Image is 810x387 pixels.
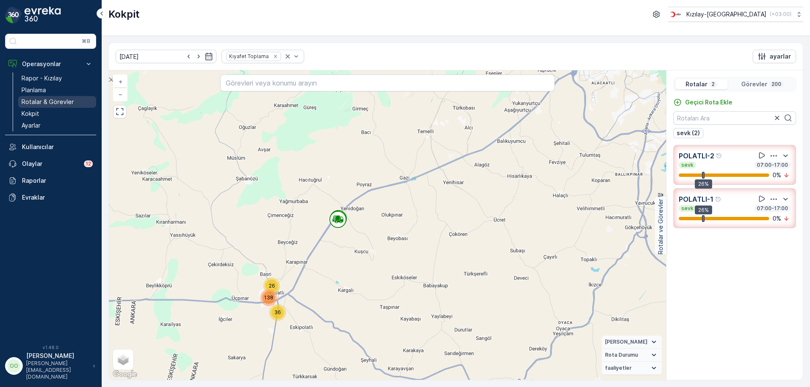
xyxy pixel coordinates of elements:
span: 36 [274,309,281,315]
a: Kullanıcılar [5,139,96,155]
p: POLATLI-1 [679,194,713,204]
p: Operasyonlar [22,60,79,68]
p: sevk [680,205,694,212]
p: 2 [711,81,715,88]
button: ayarlar [753,50,796,63]
span: [PERSON_NAME] [605,339,648,345]
div: 26% [695,179,712,189]
p: Raporlar [22,176,93,185]
p: 12 [86,160,91,167]
p: Görevler [741,80,767,88]
p: Rotalar & Görevler [22,98,74,106]
input: Rotaları Ara [673,111,796,125]
button: Kızılay-[GEOGRAPHIC_DATA](+03:00) [668,7,803,22]
img: logo_dark-DEwI_e13.png [24,7,61,24]
a: Raporlar [5,172,96,189]
img: Google [111,369,139,380]
a: Geçici Rota Ekle [673,98,732,107]
p: Geçici Rota Ekle [685,98,732,107]
div: 138 [260,289,277,306]
span: faaliyetler [605,365,632,371]
span: − [119,91,123,98]
a: Rotalar & Görevler [18,96,96,108]
span: + [119,78,122,85]
a: Layers [114,350,132,369]
p: Ayarlar [22,121,40,130]
p: ( +03:00 ) [770,11,791,18]
p: ⌘B [82,38,90,45]
a: Uzaklaştır [114,88,127,101]
p: ayarlar [769,52,791,61]
p: sevk (2) [677,129,700,137]
button: OO[PERSON_NAME][PERSON_NAME][EMAIL_ADDRESS][DOMAIN_NAME] [5,352,96,380]
a: Bu bölgeyi Google Haritalar'da açın (yeni pencerede açılır) [111,369,139,380]
img: logo [5,7,22,24]
a: Olaylar12 [5,155,96,172]
a: Ayarlar [18,120,96,131]
p: 0 % [772,214,781,223]
p: [PERSON_NAME][EMAIL_ADDRESS][DOMAIN_NAME] [26,360,89,380]
a: Evraklar [5,189,96,206]
div: 26% [695,206,712,215]
a: Rapor - Kızılay [18,72,96,84]
span: v 1.48.0 [5,345,96,350]
p: Kokpit [108,8,140,21]
div: Yardım Araç İkonu [715,196,722,203]
div: Kıyafet Toplama [227,52,270,60]
div: Remove Kıyafet Toplama [271,53,280,60]
summary: [PERSON_NAME] [602,336,662,349]
input: Görevleri veya konumu arayın [220,75,555,91]
p: sevk [680,162,694,168]
a: Planlama [18,84,96,96]
div: 26 [263,278,280,294]
p: Planlama [22,86,46,94]
p: Kokpit [22,109,39,118]
p: POLATLI-2 [679,151,714,161]
p: 07:00-17:00 [756,205,789,212]
p: Rapor - Kızılay [22,74,62,83]
p: Evraklar [22,193,93,202]
p: 07:00-17:00 [756,162,789,168]
p: Kızılay-[GEOGRAPHIC_DATA] [686,10,767,19]
span: Rota Durumu [605,352,638,358]
p: Rotalar [686,80,707,88]
span: 26 [269,283,275,289]
p: Olaylar [22,160,79,168]
div: 36 [269,304,286,321]
p: 200 [771,81,782,88]
p: 0 % [772,171,781,179]
div: OO [7,359,21,373]
div: Yardım Araç İkonu [716,152,723,159]
button: Operasyonlar [5,56,96,72]
img: k%C4%B1z%C4%B1lay.png [668,10,683,19]
p: Rotalar ve Görevler [656,199,665,254]
p: [PERSON_NAME] [26,352,89,360]
summary: Rota Durumu [602,349,662,362]
button: sevk (2) [673,128,703,138]
p: Kullanıcılar [22,143,93,151]
span: 138 [264,294,273,301]
a: Kokpit [18,108,96,120]
a: Yakınlaştır [114,75,127,88]
summary: faaliyetler [602,362,662,375]
input: dd/mm/yyyy [116,50,216,63]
